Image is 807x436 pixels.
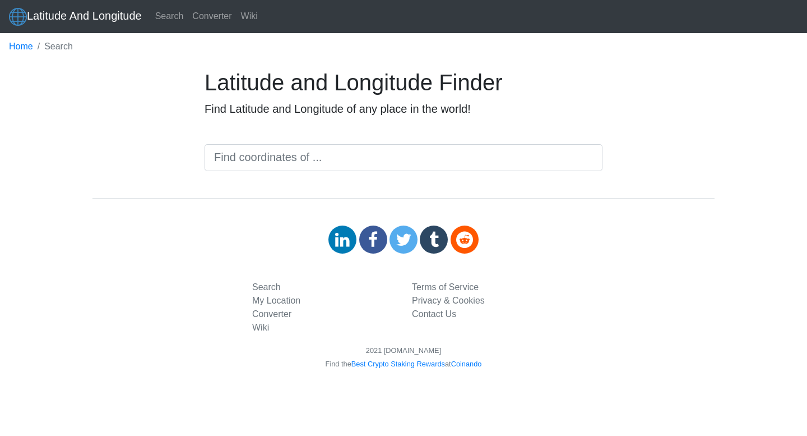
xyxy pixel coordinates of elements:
input: Find coordinates of ... [205,144,602,171]
a: Coinando [451,360,482,368]
a: Contact Us [412,309,456,319]
img: Latitude And Longitude [9,8,27,26]
small: 2021 [DOMAIN_NAME] [366,346,441,355]
h1: Latitude and Longitude Finder [205,69,602,96]
a: Best Crypto Staking Rewards [351,360,445,368]
li: Search [33,40,73,53]
a: Converter [252,309,291,319]
a: Wiki [236,5,262,27]
a: Terms of Service [412,282,479,292]
a: Home [9,40,33,53]
a: Converter [188,5,236,27]
a: My Location [252,296,300,305]
a: Latitude And Longitude [9,4,142,29]
a: Privacy & Cookies [412,296,485,305]
a: Wiki [252,323,269,332]
small: Find the at [326,360,482,368]
p: Find Latitude and Longitude of any place in the world! [205,100,602,117]
a: Search [252,282,281,292]
a: Search [151,5,188,27]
